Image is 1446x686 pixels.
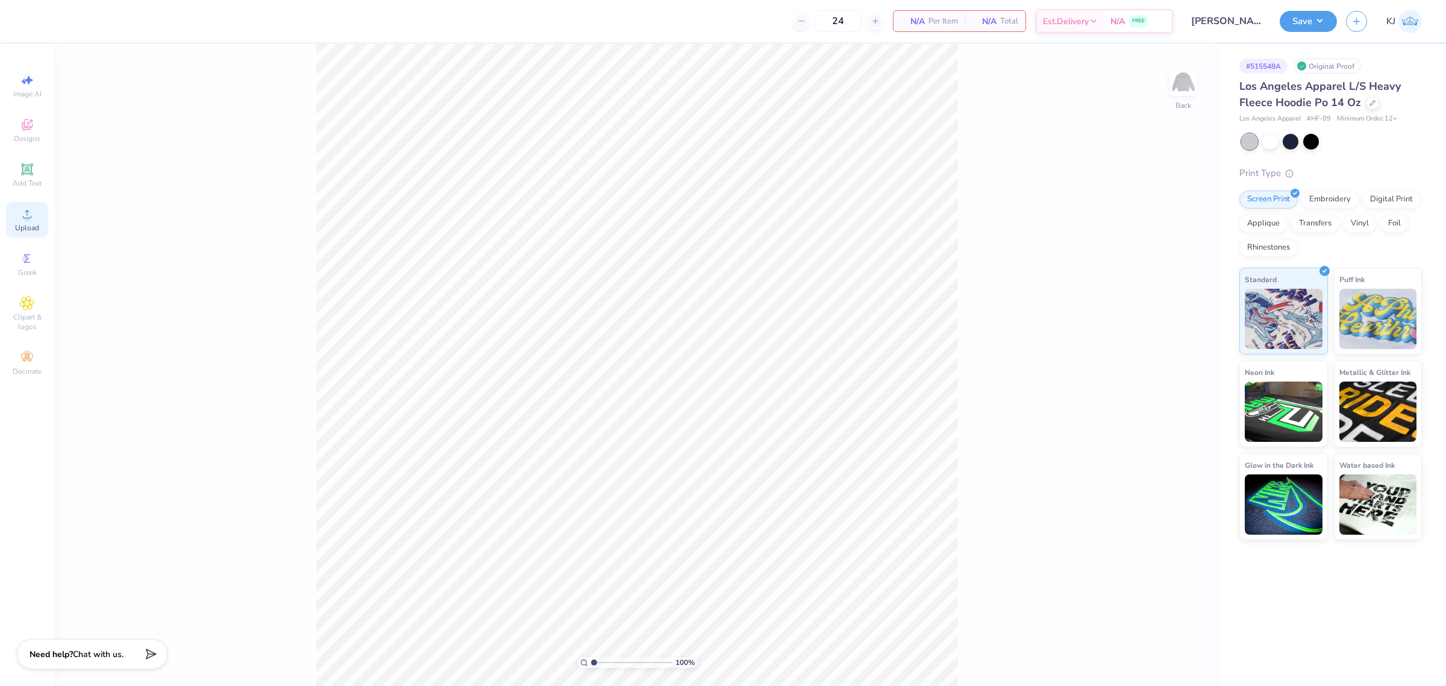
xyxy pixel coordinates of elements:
[1000,15,1018,28] span: Total
[1239,190,1298,209] div: Screen Print
[1386,10,1422,33] a: KJ
[1239,166,1422,180] div: Print Type
[1339,273,1365,286] span: Puff Ink
[1380,215,1409,233] div: Foil
[1280,11,1337,32] button: Save
[1339,459,1395,471] span: Water based Ink
[15,223,39,233] span: Upload
[1239,215,1288,233] div: Applique
[1132,17,1145,25] span: FREE
[1245,273,1277,286] span: Standard
[1339,289,1417,349] img: Puff Ink
[1043,15,1089,28] span: Est. Delivery
[815,10,862,32] input: – –
[1339,474,1417,535] img: Water based Ink
[1245,366,1274,379] span: Neon Ink
[1175,100,1191,111] div: Back
[1291,215,1339,233] div: Transfers
[1294,58,1361,74] div: Original Proof
[1110,15,1125,28] span: N/A
[1343,215,1377,233] div: Vinyl
[13,367,42,376] span: Decorate
[73,649,124,660] span: Chat with us.
[1239,239,1298,257] div: Rhinestones
[1245,459,1313,471] span: Glow in the Dark Ink
[928,15,958,28] span: Per Item
[1307,114,1331,124] span: # HF-09
[1386,14,1395,28] span: KJ
[901,15,925,28] span: N/A
[14,134,40,143] span: Designs
[1245,474,1322,535] img: Glow in the Dark Ink
[1239,114,1301,124] span: Los Angeles Apparel
[675,657,695,668] span: 100 %
[6,312,48,332] span: Clipart & logos
[1339,366,1410,379] span: Metallic & Glitter Ink
[1245,382,1322,442] img: Neon Ink
[1239,79,1401,110] span: Los Angeles Apparel L/S Heavy Fleece Hoodie Po 14 Oz
[1239,58,1288,74] div: # 515548A
[13,89,42,99] span: Image AI
[1362,190,1421,209] div: Digital Print
[18,268,37,277] span: Greek
[972,15,997,28] span: N/A
[1398,10,1422,33] img: Kendra Jingco
[30,649,73,660] strong: Need help?
[1339,382,1417,442] img: Metallic & Glitter Ink
[1337,114,1397,124] span: Minimum Order: 12 +
[1245,289,1322,349] img: Standard
[1171,70,1195,94] img: Back
[1301,190,1359,209] div: Embroidery
[13,178,42,188] span: Add Text
[1182,9,1271,33] input: Untitled Design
